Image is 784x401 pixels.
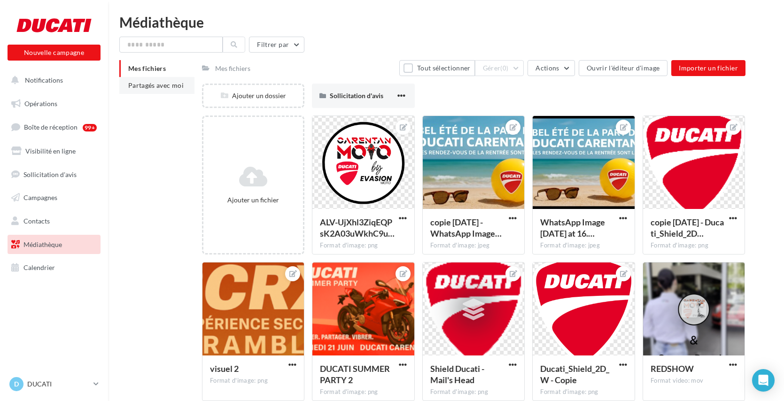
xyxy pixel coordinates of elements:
[6,70,99,90] button: Notifications
[528,60,574,76] button: Actions
[430,217,502,239] span: copie 12-07-2025 - WhatsApp Image 2025-07-12 at 16.13
[27,379,90,389] p: DUCATI
[6,141,102,161] a: Visibilité en ligne
[119,15,773,29] div: Médiathèque
[215,64,250,73] div: Mes fichiers
[752,369,775,392] div: Open Intercom Messenger
[320,241,407,250] div: Format d'image: png
[651,363,694,374] span: REDSHOW
[23,217,50,225] span: Contacts
[249,37,304,53] button: Filtrer par
[83,124,97,131] div: 99+
[651,241,737,250] div: Format d'image: png
[430,241,517,250] div: Format d'image: jpeg
[671,60,745,76] button: Importer un fichier
[320,363,390,385] span: DUCATI SUMMER PARTY 2
[651,377,737,385] div: Format video: mov
[6,188,102,208] a: Campagnes
[475,60,524,76] button: Gérer(0)
[430,363,484,385] span: Shield Ducati - Mail's Head
[540,217,605,239] span: WhatsApp Image 2025-07-12 at 16.13.10
[23,263,55,271] span: Calendrier
[6,165,102,185] a: Sollicitation d'avis
[210,363,239,374] span: visuel 2
[23,240,62,248] span: Médiathèque
[210,377,297,385] div: Format d'image: png
[540,363,609,385] span: Ducati_Shield_2D_W - Copie
[320,217,395,239] span: ALV-UjXhl3ZiqEQPsK2A03uWkhC9uiT6-viQmepPHFeiDGCVtT85DLCL
[23,193,57,201] span: Campagnes
[128,81,184,89] span: Partagés avec moi
[579,60,668,76] button: Ouvrir l'éditeur d'image
[14,379,19,389] span: D
[6,117,102,137] a: Boîte de réception99+
[25,76,63,84] span: Notifications
[6,211,102,231] a: Contacts
[24,123,78,131] span: Boîte de réception
[8,375,101,393] a: D DUCATI
[24,100,57,108] span: Opérations
[203,91,303,100] div: Ajouter un dossier
[25,147,76,155] span: Visibilité en ligne
[6,258,102,278] a: Calendrier
[540,241,627,250] div: Format d'image: jpeg
[6,235,102,254] a: Médiathèque
[330,92,383,100] span: Sollicitation d'avis
[6,94,102,114] a: Opérations
[651,217,724,239] span: copie 12-07-2025 - Ducati_Shield_2D_W - Copie
[536,64,559,72] span: Actions
[8,45,101,61] button: Nouvelle campagne
[679,64,738,72] span: Importer un fichier
[399,60,474,76] button: Tout sélectionner
[207,195,300,205] div: Ajouter un fichier
[23,170,77,178] span: Sollicitation d'avis
[320,388,407,396] div: Format d'image: png
[540,388,627,396] div: Format d'image: png
[430,388,517,396] div: Format d'image: png
[128,64,166,72] span: Mes fichiers
[500,64,508,72] span: (0)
